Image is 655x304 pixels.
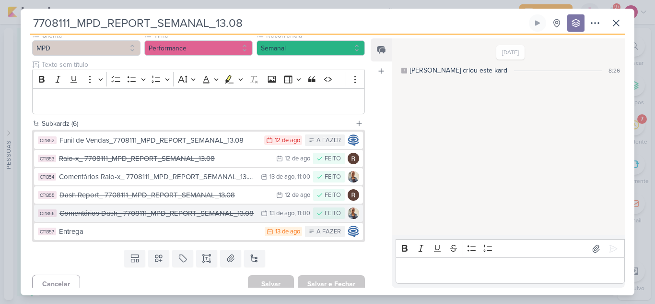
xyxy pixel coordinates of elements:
div: 12 de ago [275,137,300,144]
button: CT1352 Funil de Vendas_7708111_MPD_REPORT_SEMANAL_13.08 12 de ago A FAZER [34,132,363,149]
div: 8:26 [608,66,620,75]
div: CT1357 [38,228,56,235]
button: Performance [144,40,253,56]
div: Comentários Raio-x_ 7708111_MPD_REPORT_SEMANAL_13.08 [59,171,256,182]
div: Comentários Dash_ 7708111_MPD_REPORT_SEMANAL_13.08 [59,208,256,219]
div: Funil de Vendas_7708111_MPD_REPORT_SEMANAL_13.08 [59,135,259,146]
div: FEITO [325,209,341,219]
button: Cancelar [32,275,80,293]
div: , 11:00 [294,174,310,180]
div: FEITO [325,172,341,182]
button: Semanal [257,40,365,56]
button: MPD [32,40,140,56]
button: CT1356 Comentários Dash_ 7708111_MPD_REPORT_SEMANAL_13.08 13 de ago , 11:00 FEITO [34,205,363,222]
button: CT1353 Raio-x_ 7708111_MPD_REPORT_SEMANAL_13.08 12 de ago FEITO [34,150,363,167]
div: Editor toolbar [396,239,625,258]
img: Iara Santos [348,207,359,219]
div: CT1353 [38,155,56,162]
div: A FAZER [316,136,341,146]
div: CT1355 [38,191,57,199]
div: CT1352 [38,136,57,144]
img: Rafael Dornelles [348,153,359,164]
div: 12 de ago [285,156,310,162]
img: Caroline Traven De Andrade [348,226,359,237]
button: CT1354 Comentários Raio-x_ 7708111_MPD_REPORT_SEMANAL_13.08 13 de ago , 11:00 FEITO [34,168,363,185]
div: Editor toolbar [32,70,365,88]
div: Raio-x_ 7708111_MPD_REPORT_SEMANAL_13.08 [59,153,271,164]
img: Iara Santos [348,171,359,182]
div: A FAZER [316,227,341,237]
div: FEITO [325,191,341,200]
div: Subkardz (6) [42,119,351,129]
div: CT1354 [38,173,56,181]
img: Caroline Traven De Andrade [348,134,359,146]
div: CT1356 [38,209,57,217]
div: 13 de ago [269,174,294,180]
div: Ligar relógio [534,19,541,27]
div: 13 de ago [275,229,300,235]
input: Kard Sem Título [30,14,527,32]
div: Entrega [59,226,260,237]
div: Editor editing area: main [32,88,365,115]
div: Dash Report_ 7708111_MPD_REPORT_SEMANAL_13.08 [59,190,271,201]
button: CT1357 Entrega 13 de ago A FAZER [34,223,363,240]
button: CT1355 Dash Report_ 7708111_MPD_REPORT_SEMANAL_13.08 12 de ago FEITO [34,186,363,204]
div: 12 de ago [285,192,310,198]
input: Texto sem título [40,60,365,70]
div: [PERSON_NAME] criou este kard [410,65,507,75]
div: Editor editing area: main [396,257,625,284]
div: 13 de ago [269,210,294,217]
img: Rafael Dornelles [348,189,359,201]
div: , 11:00 [294,210,310,217]
div: FEITO [325,154,341,164]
